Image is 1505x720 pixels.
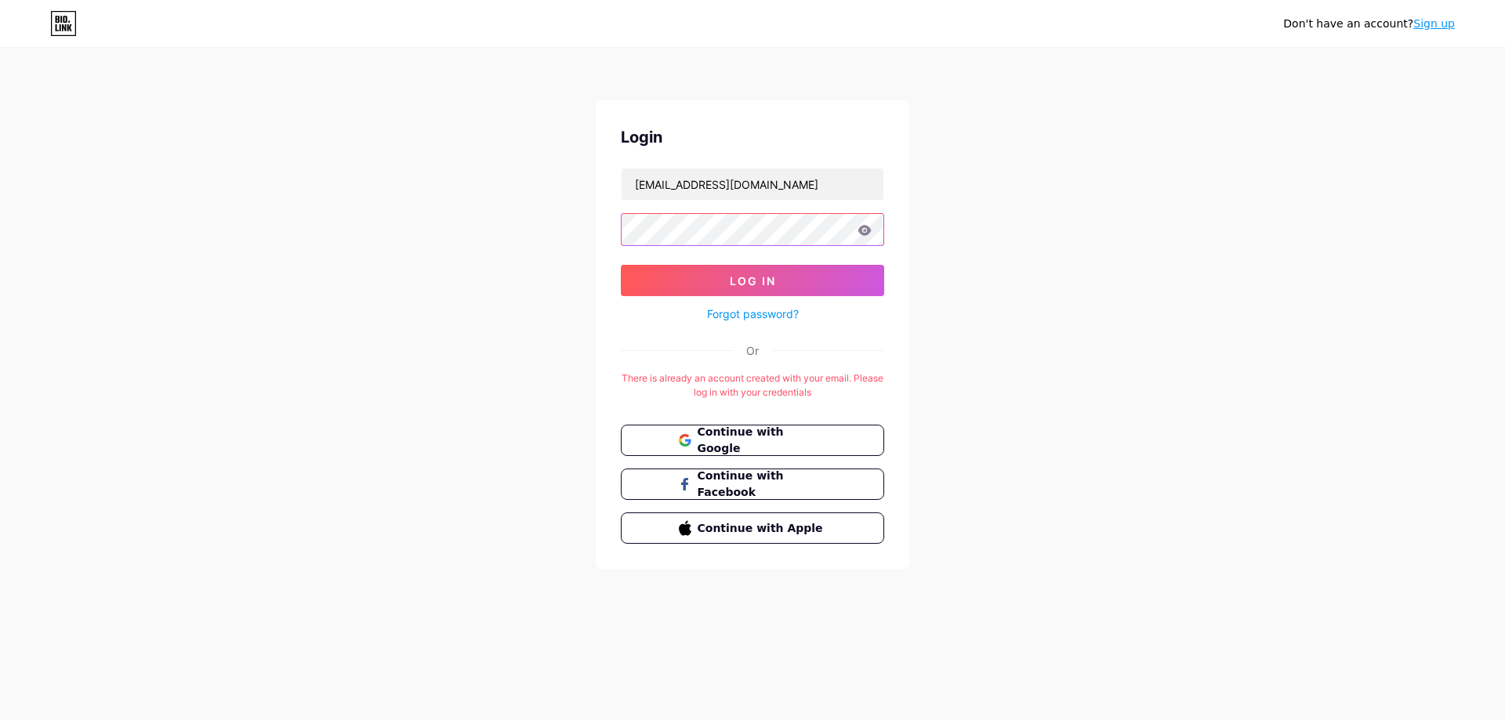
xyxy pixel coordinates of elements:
[1413,17,1455,30] a: Sign up
[1283,16,1455,32] div: Don't have an account?
[621,371,884,400] div: There is already an account created with your email. Please log in with your credentials
[707,306,799,322] a: Forgot password?
[698,468,827,501] span: Continue with Facebook
[746,342,759,359] div: Or
[622,168,883,200] input: Username
[698,424,827,457] span: Continue with Google
[698,520,827,537] span: Continue with Apple
[621,125,884,149] div: Login
[621,265,884,296] button: Log In
[621,512,884,544] button: Continue with Apple
[730,274,776,288] span: Log In
[621,425,884,456] button: Continue with Google
[621,469,884,500] button: Continue with Facebook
